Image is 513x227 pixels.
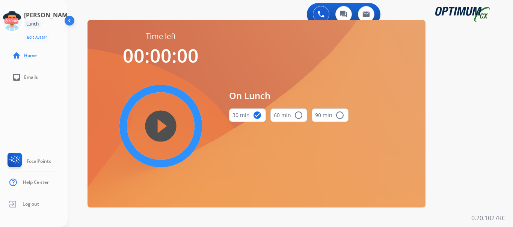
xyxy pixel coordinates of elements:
[24,33,50,42] button: Edit Avatar
[123,43,199,68] span: 00:00:00
[23,179,49,185] span: Help Center
[24,53,37,59] span: Home
[24,20,41,29] div: Lunch
[23,201,39,207] span: Log out
[335,111,344,120] mat-icon: radio_button_unchecked
[12,73,21,82] mat-icon: inbox
[253,111,262,120] mat-icon: check_circle
[270,108,307,122] button: 60 min
[471,213,505,222] p: 0.20.1027RC
[12,51,21,60] mat-icon: home
[294,111,303,120] mat-icon: radio_button_unchecked
[146,31,176,42] span: Time left
[156,122,165,131] mat-icon: play_circle_filled
[229,89,349,102] span: On Lunch
[24,74,38,80] span: Emails
[312,108,349,122] button: 90 min
[27,158,51,164] span: FocalPoints
[6,153,51,170] a: FocalPoints
[229,108,266,122] button: 30 min
[24,11,73,20] h3: [PERSON_NAME]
